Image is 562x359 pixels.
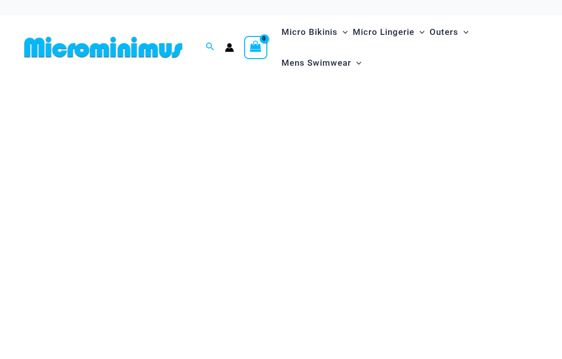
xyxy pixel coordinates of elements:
[353,19,414,45] span: Micro Lingerie
[350,17,427,48] a: Micro LingerieMenu ToggleMenu Toggle
[279,48,364,78] a: Mens SwimwearMenu ToggleMenu Toggle
[414,19,425,45] span: Menu Toggle
[279,17,350,48] a: Micro BikinisMenu ToggleMenu Toggle
[206,41,215,54] a: Search icon link
[282,50,351,76] span: Mens Swimwear
[427,17,471,48] a: OutersMenu ToggleMenu Toggle
[430,19,458,45] span: Outers
[20,36,186,59] img: MM SHOP LOGO FLAT
[277,15,542,80] nav: Site Navigation
[244,36,267,59] a: View Shopping Cart, empty
[458,19,469,45] span: Menu Toggle
[282,19,338,45] span: Micro Bikinis
[338,19,348,45] span: Menu Toggle
[351,50,361,76] span: Menu Toggle
[225,43,234,52] a: Account icon link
